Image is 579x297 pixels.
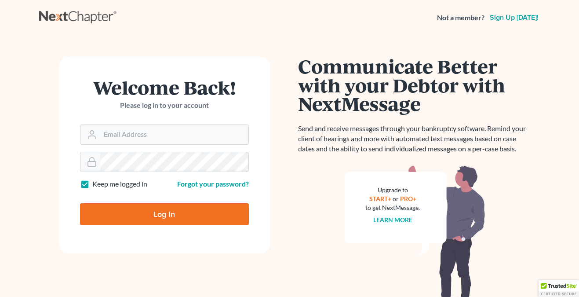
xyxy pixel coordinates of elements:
[92,179,147,189] label: Keep me logged in
[437,13,484,23] strong: Not a member?
[373,216,412,224] a: Learn more
[80,100,249,110] p: Please log in to your account
[488,14,540,21] a: Sign up [DATE]!
[80,203,249,225] input: Log In
[80,78,249,97] h1: Welcome Back!
[299,124,532,154] p: Send and receive messages through your bankruptcy software. Remind your client of hearings and mo...
[366,203,420,212] div: to get NextMessage.
[539,280,579,297] div: TrustedSite Certified
[299,57,532,113] h1: Communicate Better with your Debtor with NextMessage
[393,195,399,202] span: or
[400,195,416,202] a: PRO+
[369,195,391,202] a: START+
[366,186,420,194] div: Upgrade to
[177,180,249,188] a: Forgot your password?
[100,125,248,144] input: Email Address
